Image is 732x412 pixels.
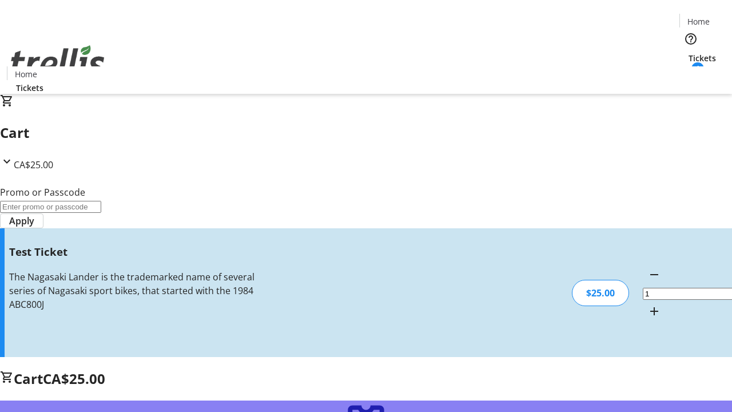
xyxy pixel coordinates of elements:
span: Tickets [689,52,716,64]
span: CA$25.00 [14,159,53,171]
img: Orient E2E Organization IbkTnu1oJc's Logo [7,33,109,90]
span: Home [15,68,37,80]
h3: Test Ticket [9,244,259,260]
a: Tickets [679,52,725,64]
span: Tickets [16,82,43,94]
button: Help [679,27,702,50]
span: CA$25.00 [43,369,105,388]
button: Cart [679,64,702,87]
a: Home [680,15,717,27]
span: Apply [9,214,34,228]
a: Tickets [7,82,53,94]
span: Home [687,15,710,27]
div: $25.00 [572,280,629,306]
a: Home [7,68,44,80]
button: Decrement by one [643,263,666,286]
div: The Nagasaki Lander is the trademarked name of several series of Nagasaki sport bikes, that start... [9,270,259,311]
button: Increment by one [643,300,666,323]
